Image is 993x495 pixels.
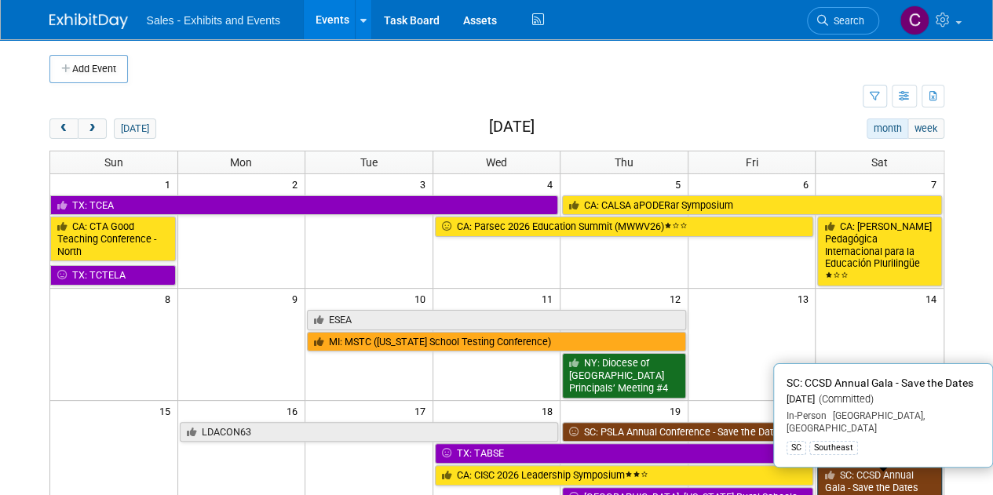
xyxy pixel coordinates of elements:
[290,289,305,308] span: 9
[435,217,814,237] a: CA: Parsec 2026 Education Summit (MWWV26)
[413,401,433,420] span: 17
[230,156,252,169] span: Mon
[360,156,378,169] span: Tue
[615,156,633,169] span: Thu
[180,422,559,442] a: LDACON63
[867,118,908,139] button: month
[163,289,177,308] span: 8
[787,377,973,389] span: SC: CCSD Annual Gala - Save the Dates
[418,174,433,194] span: 3
[929,174,944,194] span: 7
[435,443,944,464] a: TX: TABSE
[49,118,78,139] button: prev
[674,174,688,194] span: 5
[562,353,686,398] a: NY: Diocese of [GEOGRAPHIC_DATA] Principals’ Meeting #4
[815,393,874,405] span: (Committed)
[488,118,534,136] h2: [DATE]
[924,289,944,308] span: 14
[809,441,858,455] div: Southeast
[413,289,433,308] span: 10
[828,15,864,27] span: Search
[290,174,305,194] span: 2
[787,410,925,434] span: [GEOGRAPHIC_DATA], [GEOGRAPHIC_DATA]
[49,55,128,83] button: Add Event
[540,289,560,308] span: 11
[900,5,929,35] img: Christine Lurz
[147,14,280,27] span: Sales - Exhibits and Events
[49,13,128,29] img: ExhibitDay
[78,118,107,139] button: next
[562,195,941,216] a: CA: CALSA aPODERar Symposium
[817,217,941,286] a: CA: [PERSON_NAME] Pedagógica Internacional para la Educación Plurilingüe
[787,441,806,455] div: SC
[907,118,944,139] button: week
[801,174,815,194] span: 6
[307,310,686,330] a: ESEA
[50,265,176,286] a: TX: TCTELA
[50,217,176,261] a: CA: CTA Good Teaching Conference - North
[285,401,305,420] span: 16
[114,118,155,139] button: [DATE]
[807,7,879,35] a: Search
[104,156,123,169] span: Sun
[871,156,888,169] span: Sat
[787,393,980,406] div: [DATE]
[307,332,686,352] a: MI: MSTC ([US_STATE] School Testing Conference)
[435,465,814,486] a: CA: CISC 2026 Leadership Symposium
[546,174,560,194] span: 4
[486,156,507,169] span: Wed
[787,410,827,421] span: In-Person
[50,195,559,216] a: TX: TCEA
[795,289,815,308] span: 13
[163,174,177,194] span: 1
[158,401,177,420] span: 15
[746,156,758,169] span: Fri
[668,289,688,308] span: 12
